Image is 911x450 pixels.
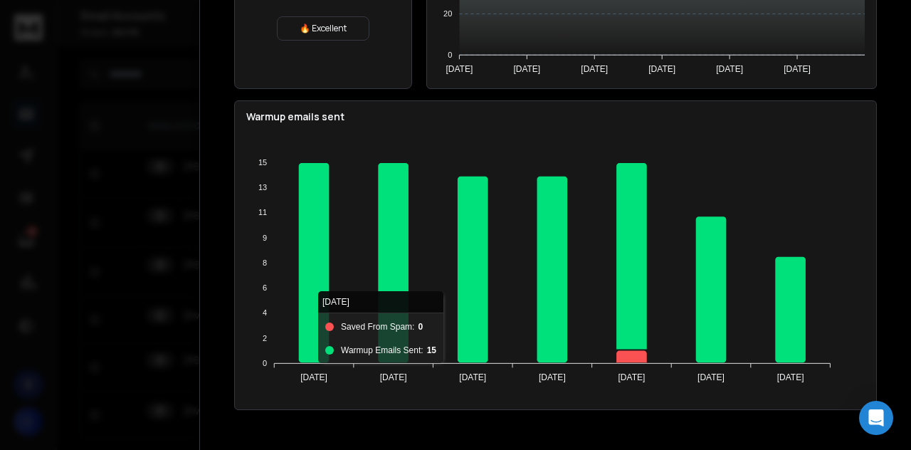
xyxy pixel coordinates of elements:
tspan: 2 [263,334,267,342]
tspan: [DATE] [446,64,473,74]
tspan: [DATE] [784,64,811,74]
tspan: 0 [448,51,452,59]
tspan: [DATE] [539,372,566,382]
tspan: [DATE] [581,64,608,74]
tspan: [DATE] [513,64,540,74]
tspan: 11 [258,208,267,216]
tspan: 0 [263,359,267,367]
p: Warmup emails sent [246,110,865,124]
tspan: 15 [258,158,267,167]
tspan: [DATE] [648,64,675,74]
tspan: 8 [263,258,267,267]
tspan: 20 [443,9,452,18]
tspan: 6 [263,283,267,292]
tspan: [DATE] [380,372,407,382]
tspan: [DATE] [300,372,327,382]
tspan: [DATE] [459,372,486,382]
div: 🔥 Excellent [277,16,369,41]
tspan: [DATE] [777,372,804,382]
tspan: [DATE] [716,64,743,74]
tspan: 4 [263,308,267,317]
tspan: 9 [263,234,267,242]
tspan: [DATE] [697,372,725,382]
tspan: [DATE] [618,372,646,382]
div: Open Intercom Messenger [859,401,893,435]
tspan: 13 [258,183,267,192]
